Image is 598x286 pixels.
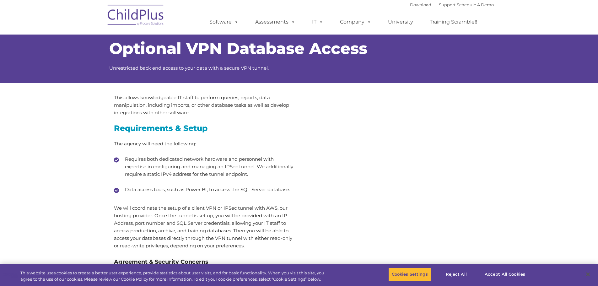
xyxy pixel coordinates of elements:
a: Download [410,2,431,7]
a: Software [203,16,245,28]
div: This website uses cookies to create a better user experience, provide statistics about user visit... [20,270,329,282]
a: IT [306,16,330,28]
font: | [410,2,494,7]
p: This allows knowledgeable IT staff to perform queries, reports, data manipulation, including impo... [114,94,294,116]
p: We will coordinate the setup of a client VPN or IPSec tunnel with AWS, our hosting provider. Once... [114,204,294,250]
a: Schedule A Demo [457,2,494,7]
button: Cookies Settings [388,268,431,281]
a: Company [334,16,378,28]
button: Close [581,267,595,281]
span: Unrestricted back end access to your data with a secure VPN tunnel. [109,65,269,71]
p: Requires both dedicated network hardware and personnel with expertise in configuring and managing... [125,155,294,178]
a: University [382,16,419,28]
button: Reject All [437,268,476,281]
h3: Requirements & Setup [114,124,294,132]
span: Optional VPN Database Access [109,39,367,58]
p: The agency will need the following: [114,140,294,148]
h4: Agreement & Security Concerns [114,257,294,266]
a: Training Scramble!! [423,16,483,28]
img: ChildPlus by Procare Solutions [105,0,167,32]
a: Support [439,2,455,7]
p: Data access tools, such as Power BI, to access the SQL Server database. [125,186,294,193]
a: Assessments [249,16,302,28]
button: Accept All Cookies [481,268,529,281]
